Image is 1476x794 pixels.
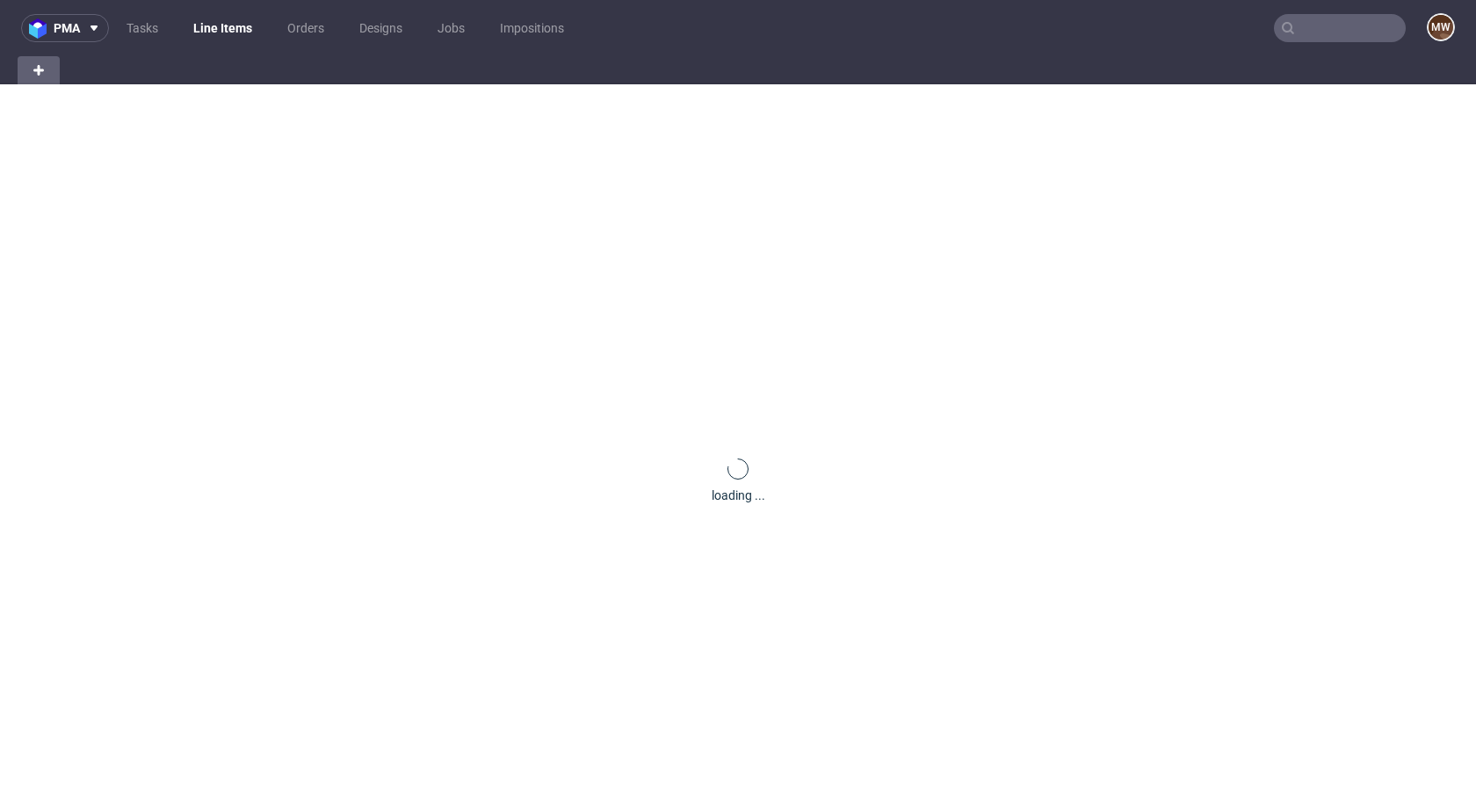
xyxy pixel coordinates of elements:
[489,14,575,42] a: Impositions
[21,14,109,42] button: pma
[349,14,413,42] a: Designs
[277,14,335,42] a: Orders
[183,14,263,42] a: Line Items
[1429,15,1453,40] figcaption: MW
[427,14,475,42] a: Jobs
[54,22,80,34] span: pma
[29,18,54,39] img: logo
[712,487,765,504] div: loading ...
[116,14,169,42] a: Tasks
